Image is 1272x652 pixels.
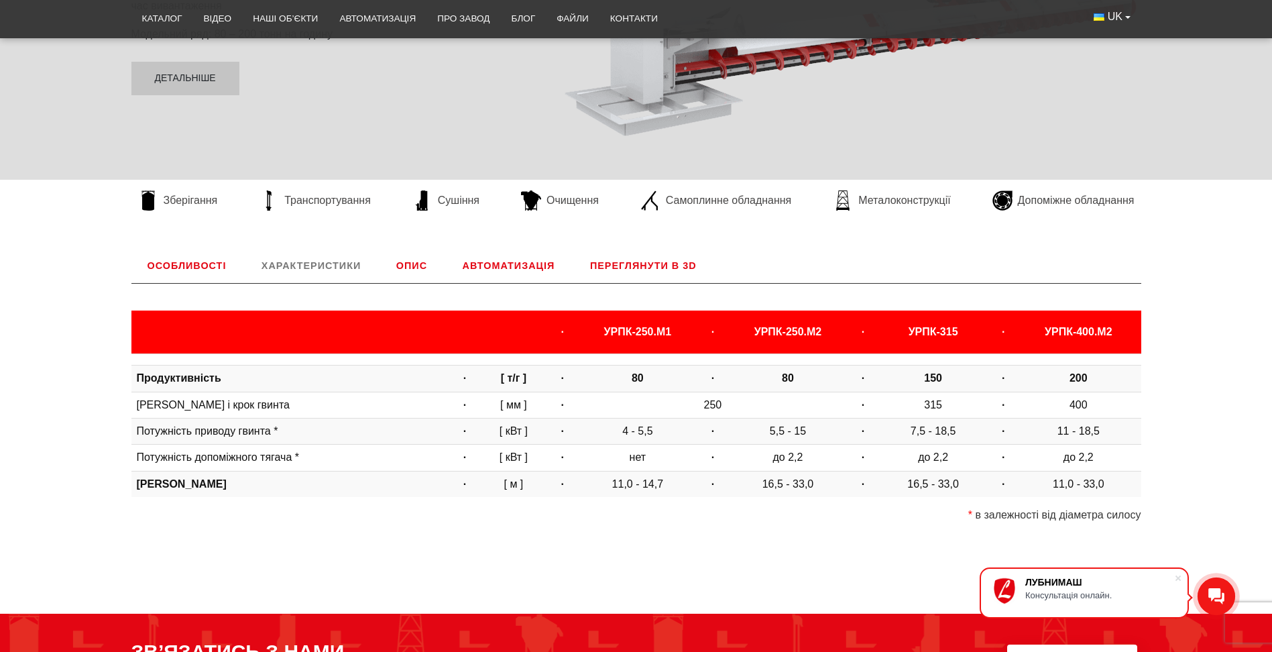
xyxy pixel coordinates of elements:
strong: · [561,372,564,384]
a: Блог [500,4,546,34]
b: 150 [924,372,942,384]
th: УРПК-250.М1 [575,311,700,354]
a: Транспортування [252,191,378,211]
strong: · [463,372,466,384]
a: Очищення [514,191,605,211]
span: силосу [1106,509,1141,521]
span: Металоконструкції [858,193,950,208]
td: 7,5 - 18,5 [876,419,990,445]
span: в [976,509,982,521]
a: Допоміжне обладнання [986,191,1141,211]
a: Зберігання [131,191,225,211]
a: Детальніше [131,62,239,95]
td: Потужність приводу гвинта * [131,419,453,445]
strong: · [1002,326,1004,337]
a: Файли [546,4,599,34]
td: 11,0 - 33,0 [1016,471,1141,497]
strong: · [561,478,564,490]
strong: · [463,478,466,490]
strong: · [561,326,564,337]
strong: · [561,451,564,463]
span: [ мм ] [500,399,527,411]
span: [ кВт ] [500,451,528,463]
strong: · [1002,399,1004,411]
strong: · [1002,372,1004,384]
b: [PERSON_NAME] [137,478,227,490]
a: Самоплинне обладнання [634,191,798,211]
a: Сушіння [406,191,486,211]
a: Особливості [131,248,243,283]
a: Автоматизація [329,4,426,34]
strong: · [1002,451,1004,463]
a: Характеристики [245,248,377,283]
span: Транспортування [284,193,371,208]
strong: · [862,326,864,337]
b: [ т/г ] [501,372,527,384]
td: 16,5 - 33,0 [876,471,990,497]
span: Зберігання [164,193,218,208]
strong: · [862,399,864,411]
b: Продуктивність [137,372,221,384]
span: діаметра [1059,509,1103,521]
strong: · [862,451,864,463]
th: УРПК-315 [876,311,990,354]
td: Потужність допоміжного тягача * [131,445,453,471]
img: Українська [1094,13,1104,21]
td: до 2,2 [876,445,990,471]
span: UK [1108,9,1122,24]
strong: · [862,478,864,490]
td: 11,0 - 14,7 [575,471,700,497]
td: 11 - 18,5 [1016,419,1141,445]
strong: · [711,478,714,490]
td: 4 - 5,5 [575,419,700,445]
button: UK [1083,4,1141,30]
a: Металоконструкції [826,191,957,211]
strong: · [463,399,466,411]
td: 16,5 - 33,0 [726,471,850,497]
span: [ кВт ] [500,425,528,437]
a: Контакти [599,4,669,34]
a: Каталог [131,4,193,34]
strong: · [711,451,714,463]
a: Автоматизація [447,248,571,283]
th: УРПК-400.М2 [1016,311,1141,354]
strong: · [1002,425,1004,437]
span: Самоплинне обладнання [666,193,791,208]
span: Очищення [546,193,599,208]
b: 80 [632,372,644,384]
strong: · [711,425,714,437]
a: Опис [380,248,443,283]
strong: · [1002,478,1004,490]
strong: · [561,425,564,437]
strong: · [711,372,714,384]
td: нет [575,445,700,471]
div: Консультація онлайн. [1025,590,1174,600]
strong: · [711,326,714,337]
td: [PERSON_NAME] і крок гвинта [131,392,453,418]
td: до 2,2 [726,445,850,471]
th: УРПК-250.М2 [726,311,850,354]
strong: · [862,425,864,437]
span: від [1042,509,1056,521]
span: [ м ] [504,478,524,490]
span: залежності [984,509,1039,521]
a: Переглянути в 3D [574,248,713,283]
strong: · [463,451,466,463]
td: 315 [876,392,990,418]
span: Сушіння [438,193,479,208]
td: 5,5 - 15 [726,419,850,445]
strong: · [463,425,466,437]
td: до 2,2 [1016,445,1141,471]
td: 250 [575,392,850,418]
a: Відео [193,4,243,34]
a: Про завод [426,4,500,34]
b: 80 [782,372,794,384]
td: 400 [1016,392,1141,418]
strong: · [561,399,564,411]
div: ЛУБНИМАШ [1025,577,1174,588]
strong: · [862,372,864,384]
a: Наші об’єкти [242,4,329,34]
b: 200 [1069,372,1088,384]
span: Допоміжне обладнання [1018,193,1135,208]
